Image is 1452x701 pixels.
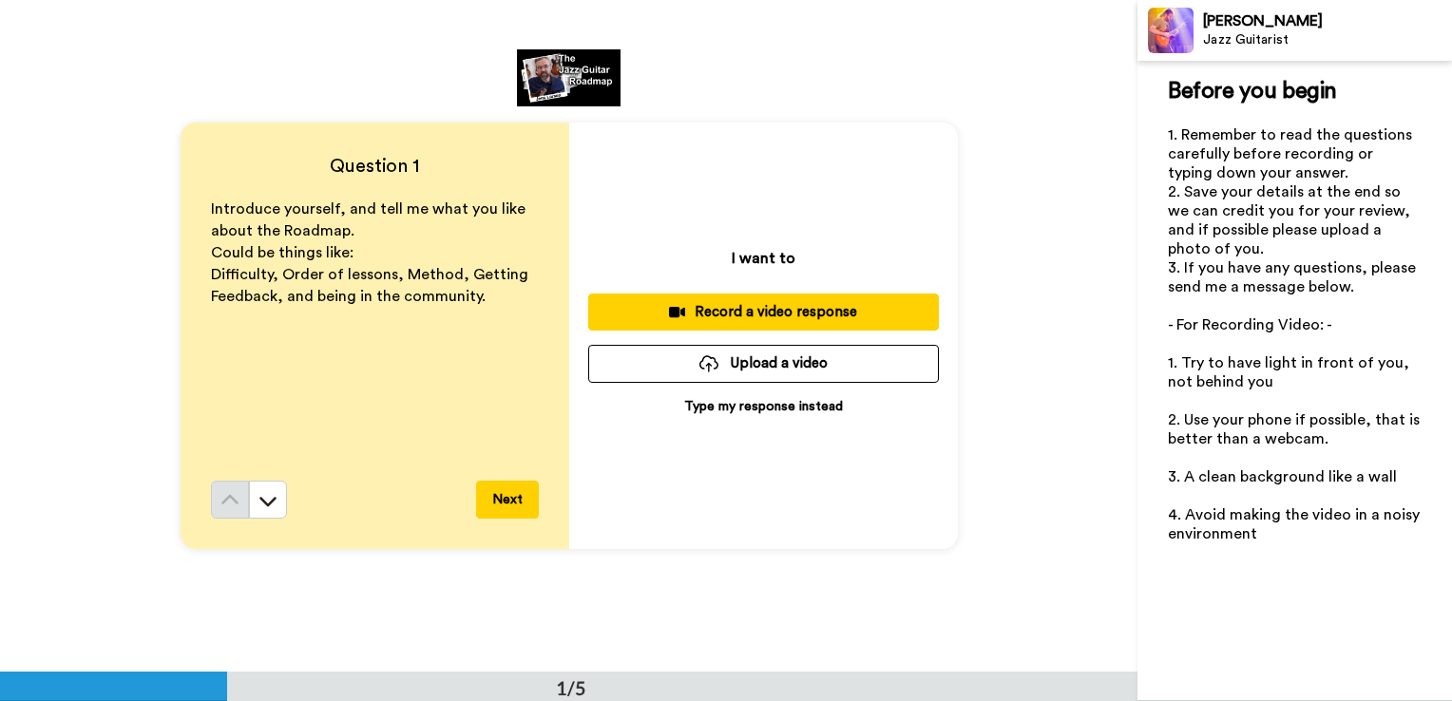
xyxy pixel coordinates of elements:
span: 3. If you have any questions, please send me a message below. [1168,260,1420,294]
button: Next [476,481,539,519]
span: - For Recording Video: - [1168,317,1332,332]
span: Difficulty, Order of lessons, Method, Getting Feedback, and being in the community. [211,267,532,304]
button: Upload a video [588,345,939,382]
span: 4. Avoid making the video in a noisy environment [1168,507,1423,541]
span: 1. Try to have light in front of you, not behind you [1168,355,1413,389]
img: Profile Image [1148,8,1194,53]
div: 1/5 [525,674,617,701]
span: Before you begin [1168,80,1336,103]
span: 1. Remember to read the questions carefully before recording or typing down your answer. [1168,127,1416,180]
span: 2. Use your phone if possible, that is better than a webcam. [1168,412,1423,446]
p: Type my response instead [684,397,843,416]
button: Record a video response [588,294,939,331]
span: Could be things like: [211,245,353,260]
h4: Question 1 [211,153,539,180]
p: I want to [732,247,795,270]
div: Record a video response [603,302,924,322]
div: Jazz Guitarist [1203,32,1451,48]
div: [PERSON_NAME] [1203,12,1451,30]
span: 3. A clean background like a wall [1168,469,1397,484]
span: 2. Save your details at the end so we can credit you for your review, and if possible please uplo... [1168,184,1414,256]
span: Introduce yourself, and tell me what you like about the Roadmap. [211,201,529,238]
